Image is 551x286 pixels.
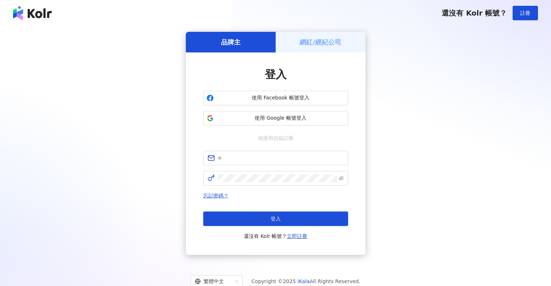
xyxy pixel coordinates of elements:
span: 登入 [271,216,281,222]
img: logo [13,6,52,20]
button: 註冊 [513,6,538,20]
span: 註冊 [520,10,530,16]
span: 使用 Google 帳號登入 [217,115,345,122]
a: iKala [297,278,310,284]
span: 還沒有 Kolr 帳號？ [244,232,308,240]
a: 立即註冊 [287,233,307,239]
span: eye-invisible [339,176,344,181]
span: 使用 Facebook 帳號登入 [217,94,345,102]
span: 登入 [265,68,287,81]
a: 忘記密碼？ [203,193,229,199]
h5: 網紅/經紀公司 [300,38,341,47]
span: 或使用信箱註冊 [253,134,299,142]
span: Copyright © 2025 All Rights Reserved. [251,277,360,286]
h5: 品牌主 [221,38,241,47]
span: 還沒有 Kolr 帳號？ [442,9,507,17]
button: 使用 Google 帳號登入 [203,111,348,125]
button: 登入 [203,212,348,226]
button: 使用 Facebook 帳號登入 [203,91,348,105]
